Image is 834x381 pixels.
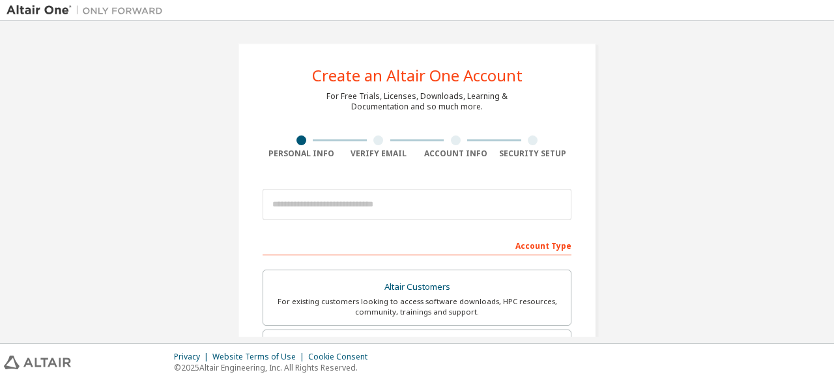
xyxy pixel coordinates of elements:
[4,356,71,369] img: altair_logo.svg
[417,148,495,159] div: Account Info
[174,362,375,373] p: © 2025 Altair Engineering, Inc. All Rights Reserved.
[7,4,169,17] img: Altair One
[308,352,375,362] div: Cookie Consent
[326,91,508,112] div: For Free Trials, Licenses, Downloads, Learning & Documentation and so much more.
[312,68,523,83] div: Create an Altair One Account
[271,296,563,317] div: For existing customers looking to access software downloads, HPC resources, community, trainings ...
[174,352,212,362] div: Privacy
[271,278,563,296] div: Altair Customers
[263,234,571,255] div: Account Type
[495,148,572,159] div: Security Setup
[263,148,340,159] div: Personal Info
[212,352,308,362] div: Website Terms of Use
[340,148,418,159] div: Verify Email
